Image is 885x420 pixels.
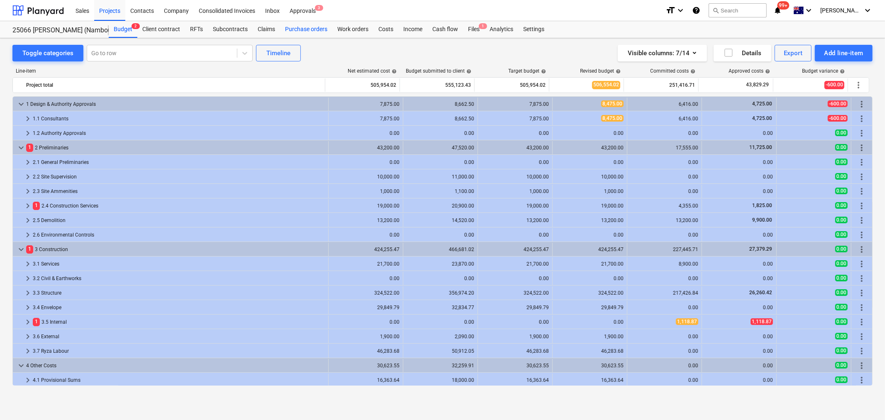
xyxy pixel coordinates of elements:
[407,319,474,325] div: 0.00
[22,48,73,59] div: Toggle categories
[835,289,848,296] span: 0.00
[33,344,325,358] div: 3.7 Ryza Labour
[481,348,549,354] div: 46,283.68
[481,188,549,194] div: 1,000.00
[23,346,33,356] span: keyboard_arrow_right
[705,363,773,369] div: 0.00
[705,276,773,281] div: 0.00
[33,127,325,140] div: 1.2 Authority Approvals
[835,333,848,339] span: 0.00
[778,1,790,10] span: 99+
[820,7,862,14] span: [PERSON_NAME]
[556,130,624,136] div: 0.00
[556,232,624,238] div: 0.00
[256,45,301,61] button: Timeline
[481,101,549,107] div: 7,875.00
[857,215,867,225] span: More actions
[631,159,698,165] div: 0.00
[26,98,325,111] div: 1 Design & Authority Approvals
[332,232,400,238] div: 0.00
[33,228,325,242] div: 2.6 Environmental Controls
[23,332,33,342] span: keyboard_arrow_right
[748,246,773,252] span: 27,379.29
[857,230,867,240] span: More actions
[857,201,867,211] span: More actions
[33,374,325,387] div: 4.1 Provisional Sums
[614,69,621,74] span: help
[332,203,400,209] div: 19,000.00
[23,317,33,327] span: keyboard_arrow_right
[332,159,400,165] div: 0.00
[407,217,474,223] div: 14,520.00
[16,99,26,109] span: keyboard_arrow_down
[705,188,773,194] div: 0.00
[844,380,885,420] iframe: Chat Widget
[481,290,549,296] div: 324,522.00
[631,145,698,151] div: 17,555.00
[33,170,325,183] div: 2.2 Site Supervision
[556,188,624,194] div: 1,000.00
[208,21,253,38] a: Subcontracts
[863,5,873,15] i: keyboard_arrow_down
[26,144,33,151] span: 1
[618,45,707,61] button: Visible columns:7/14
[253,21,280,38] a: Claims
[705,232,773,238] div: 0.00
[631,247,698,252] div: 227,445.71
[835,275,848,281] span: 0.00
[692,5,700,15] i: Knowledge base
[828,115,848,122] span: -600.00
[33,272,325,285] div: 3.2 Civil & Earthworks
[835,304,848,310] span: 0.00
[631,116,698,122] div: 6,416.00
[398,21,427,38] div: Income
[650,68,695,74] div: Committed costs
[373,21,398,38] a: Costs
[407,305,474,310] div: 32,834.77
[631,290,698,296] div: 217,426.84
[33,214,325,227] div: 2.5 Demolition
[332,247,400,252] div: 424,255.47
[857,114,867,124] span: More actions
[427,21,463,38] a: Cash flow
[481,276,549,281] div: 0.00
[751,217,773,223] span: 9,900.00
[802,68,845,74] div: Budget variance
[705,377,773,383] div: 0.00
[857,346,867,356] span: More actions
[835,159,848,165] span: 0.00
[406,68,471,74] div: Budget submitted to client
[23,201,33,211] span: keyboard_arrow_right
[26,359,325,372] div: 4 Other Costs
[33,185,325,198] div: 2.3 Site Ammenities
[857,172,867,182] span: More actions
[705,159,773,165] div: 0.00
[23,230,33,240] span: keyboard_arrow_right
[407,101,474,107] div: 8,662.50
[835,318,848,325] span: 0.00
[857,143,867,153] span: More actions
[857,259,867,269] span: More actions
[407,159,474,165] div: 0.00
[407,363,474,369] div: 32,259.91
[835,217,848,223] span: 0.00
[23,128,33,138] span: keyboard_arrow_right
[709,3,767,17] button: Search
[332,101,400,107] div: 7,875.00
[332,276,400,281] div: 0.00
[748,144,773,150] span: 11,725.00
[332,334,400,339] div: 1,900.00
[556,174,624,180] div: 10,000.00
[33,315,325,329] div: 3.5 Internal
[109,21,137,38] a: Budget2
[857,273,867,283] span: More actions
[835,246,848,252] span: 0.00
[631,305,698,310] div: 0.00
[315,5,323,11] span: 3
[763,69,770,74] span: help
[26,245,33,253] span: 1
[481,305,549,310] div: 29,849.79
